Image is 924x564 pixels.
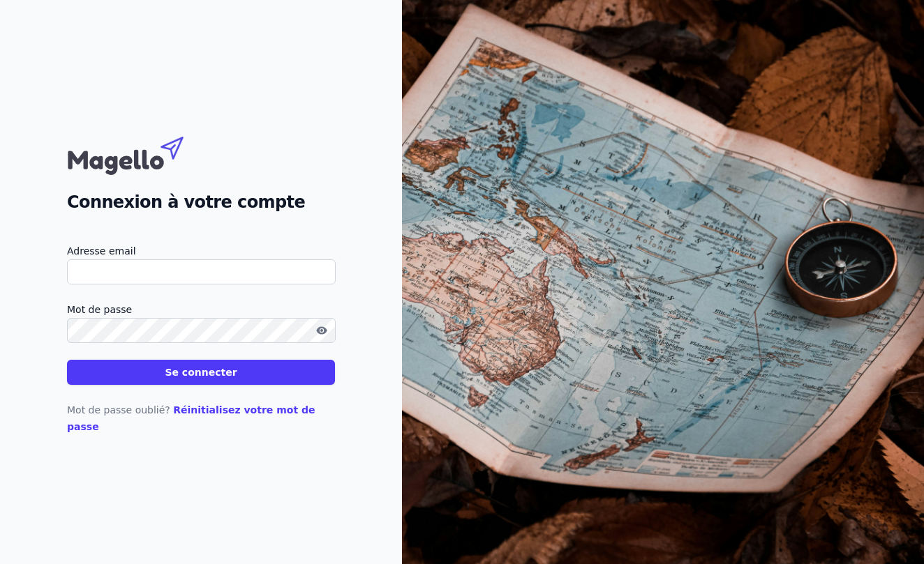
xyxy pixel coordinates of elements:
img: Magello [67,130,214,178]
button: Se connecter [67,360,335,385]
h2: Connexion à votre compte [67,190,335,215]
p: Mot de passe oublié? [67,402,335,435]
label: Adresse email [67,243,335,259]
label: Mot de passe [67,301,335,318]
a: Réinitialisez votre mot de passe [67,404,315,432]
